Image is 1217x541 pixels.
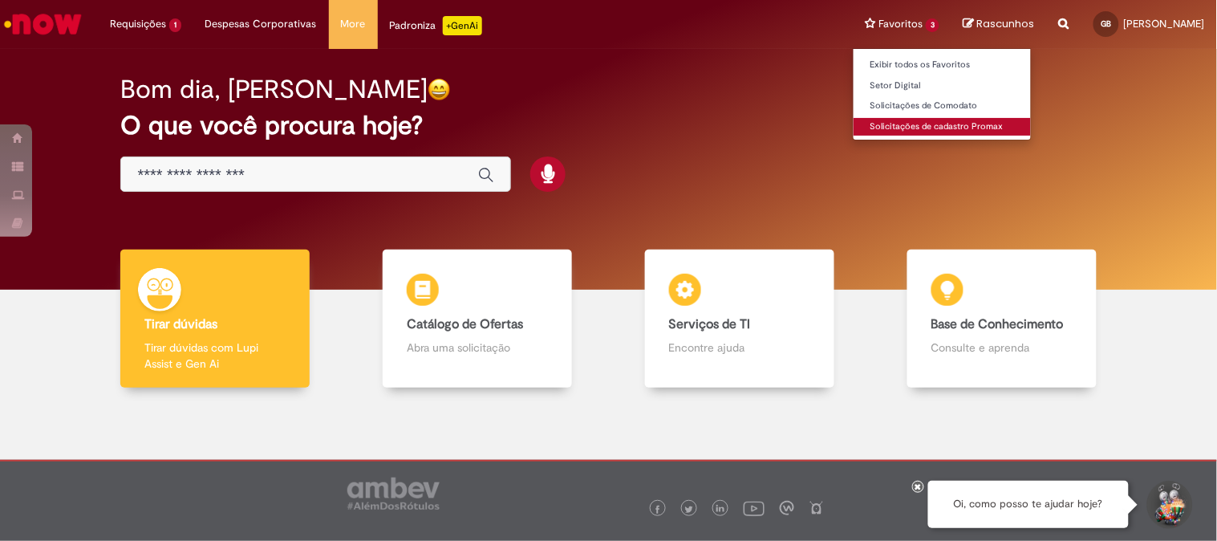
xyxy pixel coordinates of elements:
[685,506,693,514] img: logo_footer_twitter.png
[144,340,286,372] p: Tirar dúvidas com Lupi Assist e Gen Ai
[1101,18,1112,29] span: GB
[654,506,662,514] img: logo_footer_facebook.png
[2,8,84,40] img: ServiceNow
[169,18,181,32] span: 1
[780,501,794,515] img: logo_footer_workplace.png
[443,16,482,35] p: +GenAi
[120,112,1096,140] h2: O que você procura hoje?
[853,48,1032,140] ul: Favoritos
[854,118,1031,136] a: Solicitações de cadastro Promax
[341,16,366,32] span: More
[926,18,939,32] span: 3
[609,250,871,388] a: Serviços de TI Encontre ajuda
[928,481,1129,528] div: Oi, como posso te ajudar hoje?
[390,16,482,35] div: Padroniza
[977,16,1035,31] span: Rascunhos
[854,56,1031,74] a: Exibir todos os Favoritos
[854,77,1031,95] a: Setor Digital
[809,501,824,515] img: logo_footer_naosei.png
[110,16,166,32] span: Requisições
[878,16,923,32] span: Favoritos
[407,316,523,332] b: Catálogo de Ofertas
[1124,17,1205,31] span: [PERSON_NAME]
[84,250,347,388] a: Tirar dúvidas Tirar dúvidas com Lupi Assist e Gen Ai
[931,340,1073,356] p: Consulte e aprenda
[144,316,217,332] b: Tirar dúvidas
[347,478,440,510] img: logo_footer_ambev_rotulo_gray.png
[407,340,548,356] p: Abra uma solicitação
[347,250,609,388] a: Catálogo de Ofertas Abra uma solicitação
[870,250,1133,388] a: Base de Conhecimento Consulte e aprenda
[669,316,751,332] b: Serviços de TI
[205,16,317,32] span: Despesas Corporativas
[120,75,428,104] h2: Bom dia, [PERSON_NAME]
[716,505,724,515] img: logo_footer_linkedin.png
[854,97,1031,115] a: Solicitações de Comodato
[931,316,1064,332] b: Base de Conhecimento
[963,17,1035,32] a: Rascunhos
[1145,481,1193,529] button: Iniciar Conversa de Suporte
[428,78,451,101] img: happy-face.png
[669,340,810,356] p: Encontre ajuda
[744,498,765,519] img: logo_footer_youtube.png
